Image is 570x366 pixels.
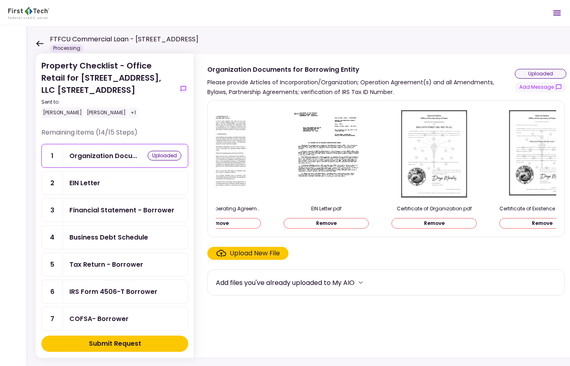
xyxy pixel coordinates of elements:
a: 3Financial Statement - Borrower [41,198,188,222]
div: 3 [42,199,63,222]
a: 6IRS Form 4506-T Borrower [41,280,188,304]
div: EIN Letter [69,178,100,188]
a: 5Tax Return - Borrower [41,253,188,276]
div: 1 [42,144,63,167]
button: more [355,276,367,289]
img: Partner icon [8,7,49,19]
div: 5 [42,253,63,276]
div: [PERSON_NAME] [41,107,84,118]
div: Property Checklist - Office Retail for [STREET_ADDRESS], LLC [STREET_ADDRESS] [41,60,175,118]
div: uploaded [515,69,566,79]
div: Fully Executed Operating Agreement.pdf [176,205,261,212]
div: Remaining items (14/15 Steps) [41,128,188,144]
h1: FTFCU Commercial Loan - [STREET_ADDRESS] [50,34,198,44]
a: 4Business Debt Schedule [41,225,188,249]
button: Submit Request [41,336,188,352]
div: Upload New File [230,248,280,258]
button: Remove [176,218,261,229]
div: 4 [42,226,63,249]
div: 6 [42,280,63,303]
div: COFSA- Borrower [69,314,129,324]
button: show-messages [179,84,188,94]
a: 1Organization Documents for Borrowing Entityuploaded [41,144,188,168]
button: show-messages [515,82,566,92]
div: +1 [129,107,138,118]
div: Tax Return - Borrower [69,259,143,270]
a: 7COFSA- Borrower [41,307,188,331]
div: Processing [50,44,84,52]
div: Add files you've already uploaded to My AIO [216,278,355,288]
div: Sent to: [41,98,175,106]
button: Open menu [547,3,567,23]
a: 2EIN Letter [41,171,188,195]
div: 2 [42,171,63,195]
div: EIN Letter.pdf [284,205,369,212]
div: Financial Statement - Borrower [69,205,174,215]
div: Submit Request [89,339,141,349]
div: [PERSON_NAME] [85,107,127,118]
div: 7 [42,307,63,330]
div: Organization Documents for Borrowing Entity [207,64,515,75]
div: uploaded [148,151,181,161]
button: Remove [284,218,369,229]
div: Business Debt Schedule [69,232,148,242]
span: Click here to upload the required document [207,247,288,260]
button: Remove [391,218,477,229]
div: Please provide Articles of Incorporation/Organization; Operation Agreement(s) and all Amendments,... [207,77,515,97]
div: Organization Documents for Borrowing Entity [69,151,137,161]
div: Certificate of Organization.pdf [391,205,477,212]
div: IRS Form 4506-T Borrower [69,287,157,297]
